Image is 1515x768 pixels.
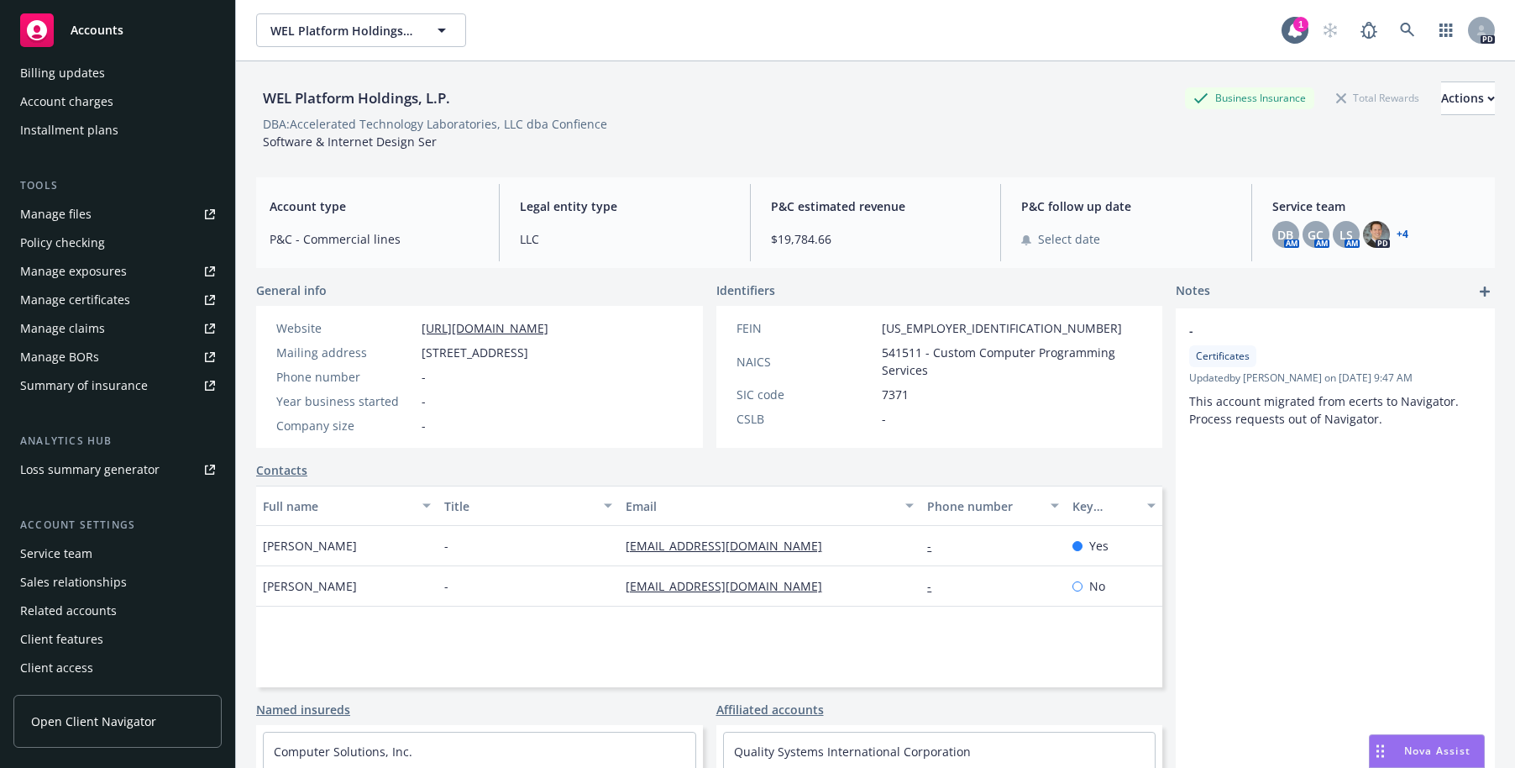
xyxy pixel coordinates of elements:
div: Policy checking [20,229,105,256]
div: NAICS [737,353,875,371]
a: Summary of insurance [13,372,222,399]
span: LS [1339,226,1353,244]
span: P&C follow up date [1021,197,1230,215]
div: Related accounts [20,597,117,624]
span: [PERSON_NAME] [263,537,357,555]
a: Manage claims [13,315,222,342]
a: [EMAIL_ADDRESS][DOMAIN_NAME] [626,578,836,594]
a: - [927,538,945,554]
span: Service team [1272,197,1481,215]
a: Contacts [256,461,307,479]
div: Phone number [927,497,1041,515]
div: Business Insurance [1185,87,1314,108]
a: Manage files [13,201,222,228]
span: Nova Assist [1404,744,1470,758]
button: Nova Assist [1369,734,1485,768]
div: Sales relationships [20,569,127,596]
a: Computer Solutions, Inc. [274,744,412,760]
a: Related accounts [13,597,222,624]
div: WEL Platform Holdings, L.P. [256,87,457,109]
span: General info [256,281,327,299]
div: Installment plans [20,117,118,144]
span: - [422,417,426,434]
div: Key contact [1072,497,1137,515]
button: Title [438,486,619,526]
span: Yes [1089,537,1109,555]
a: Switch app [1429,13,1463,47]
button: Email [619,486,921,526]
a: Affiliated accounts [716,701,824,718]
div: Actions [1441,82,1495,114]
a: Client access [13,655,222,681]
div: Manage claims [20,315,105,342]
div: SIC code [737,386,875,403]
div: Manage certificates [20,287,130,313]
span: - [422,392,426,410]
span: WEL Platform Holdings, L.P. [270,22,416,39]
a: Client features [13,626,222,653]
div: Manage files [20,201,92,228]
div: Phone number [276,368,415,386]
div: Manage BORs [20,344,99,371]
span: Legal entity type [520,197,729,215]
a: - [927,578,945,594]
div: Analytics hub [13,433,222,450]
span: Notes [1176,281,1210,302]
div: Year business started [276,392,415,410]
a: Loss summary generator [13,456,222,483]
button: Full name [256,486,438,526]
span: Accounts [71,24,123,37]
span: P&C - Commercial lines [270,230,479,248]
span: [STREET_ADDRESS] [422,344,528,361]
span: This account migrated from ecerts to Navigator. Process requests out of Navigator. [1189,393,1462,427]
span: - [882,410,886,428]
span: Software & Internet Design Ser [263,134,437,150]
button: Actions [1441,82,1495,115]
div: FEIN [737,319,875,337]
span: GC [1308,226,1324,244]
div: Website [276,319,415,337]
span: - [422,368,426,386]
a: add [1475,281,1495,302]
span: Open Client Navigator [31,713,156,730]
div: Mailing address [276,344,415,361]
a: Start snowing [1313,13,1347,47]
img: photo [1363,221,1390,248]
span: [PERSON_NAME] [263,577,357,595]
div: -CertificatesUpdatedby [PERSON_NAME] on [DATE] 9:47 AMThis account migrated from ecerts to Naviga... [1176,308,1495,441]
div: Title [444,497,594,515]
span: Identifiers [716,281,775,299]
a: [EMAIL_ADDRESS][DOMAIN_NAME] [626,538,836,554]
div: Full name [263,497,412,515]
a: Account charges [13,88,222,115]
div: Tools [13,177,222,194]
a: Installment plans [13,117,222,144]
div: Total Rewards [1328,87,1428,108]
span: [US_EMPLOYER_IDENTIFICATION_NUMBER] [882,319,1122,337]
div: Account charges [20,88,113,115]
a: Sales relationships [13,569,222,596]
a: Quality Systems International Corporation [734,744,971,760]
a: Named insureds [256,701,350,718]
span: $19,784.66 [771,230,980,248]
a: +4 [1397,229,1408,239]
div: Company size [276,417,415,434]
span: DB [1277,226,1293,244]
div: Service team [20,540,92,567]
a: Accounts [13,7,222,54]
span: 7371 [882,386,909,403]
a: Service team [13,540,222,567]
a: Manage exposures [13,258,222,285]
span: - [444,577,448,595]
div: Client features [20,626,103,653]
button: Phone number [920,486,1066,526]
a: [URL][DOMAIN_NAME] [422,320,548,336]
span: No [1089,577,1105,595]
a: Billing updates [13,60,222,87]
div: Manage exposures [20,258,127,285]
div: Email [626,497,896,515]
div: Account settings [13,517,222,534]
span: P&C estimated revenue [771,197,980,215]
a: Search [1391,13,1424,47]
